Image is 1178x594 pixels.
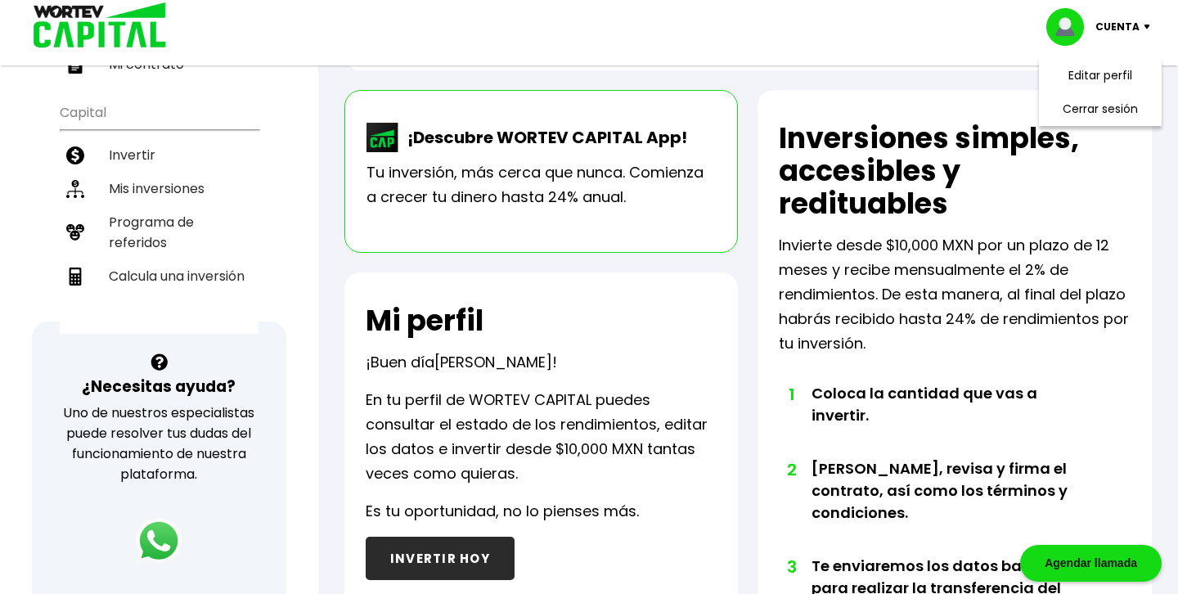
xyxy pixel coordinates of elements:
p: Tu inversión, más cerca que nunca. Comienza a crecer tu dinero hasta 24% anual. [366,160,717,209]
span: 3 [787,555,795,579]
p: Es tu oportunidad, no lo pienses más. [366,499,639,524]
li: Coloca la cantidad que vas a invertir. [812,382,1095,457]
img: invertir-icon.b3b967d7.svg [66,146,84,164]
img: profile-image [1046,8,1095,46]
img: calculadora-icon.17d418c4.svg [66,268,84,286]
span: 2 [787,457,795,482]
p: Uno de nuestros especialistas puede resolver tus dudas del funcionamiento de nuestra plataforma. [53,403,265,484]
li: [PERSON_NAME], revisa y firma el contrato, así como los términos y condiciones. [812,457,1095,555]
p: En tu perfil de WORTEV CAPITAL puedes consultar el estado de los rendimientos, editar los datos e... [366,388,717,486]
img: recomiendanos-icon.9b8e9327.svg [66,223,84,241]
a: Calcula una inversión [60,259,259,293]
img: wortev-capital-app-icon [366,123,399,152]
span: [PERSON_NAME] [434,352,552,372]
div: Agendar llamada [1020,545,1162,582]
h2: Inversiones simples, accesibles y redituables [779,122,1131,220]
img: inversiones-icon.6695dc30.svg [66,180,84,198]
h2: Mi perfil [366,304,483,337]
a: Invertir [60,138,259,172]
p: Invierte desde $10,000 MXN por un plazo de 12 meses y recibe mensualmente el 2% de rendimientos. ... [779,233,1131,356]
h3: ¿Necesitas ayuda? [82,375,236,398]
ul: Capital [60,94,259,334]
p: Cuenta [1095,15,1140,39]
a: Mis inversiones [60,172,259,205]
a: Editar perfil [1068,67,1132,84]
li: Cerrar sesión [1035,92,1166,126]
p: ¡Buen día ! [366,350,557,375]
img: logos_whatsapp-icon.242b2217.svg [136,518,182,564]
button: INVERTIR HOY [366,537,515,580]
img: icon-down [1140,25,1162,29]
a: Programa de referidos [60,205,259,259]
p: ¡Descubre WORTEV CAPITAL App! [399,125,687,150]
span: 1 [787,382,795,407]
